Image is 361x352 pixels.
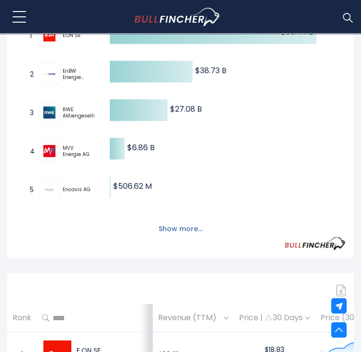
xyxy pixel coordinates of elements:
img: Bullfincher logo [134,8,221,26]
span: E.ON SE [63,32,93,39]
text: $38.73 B [195,65,227,76]
span: 2 [25,68,35,80]
span: 5 [25,184,35,196]
button: Show more... [153,221,208,237]
span: Encavis AG [63,186,93,193]
th: Rank [7,304,37,332]
span: RWE Aktiengesellschaft [63,106,94,119]
span: 1 [25,30,35,41]
img: RWE Aktiengesellschaft [43,106,55,118]
span: MVV Energie AG [63,145,93,157]
text: $27.08 B [170,104,202,115]
img: MVV Energie AG [43,145,55,157]
img: E.ON SE [43,29,55,41]
text: $6.86 B [127,142,155,153]
span: 3 [25,107,35,118]
img: EnBW Energie Baden-Württemberg AG [43,73,55,75]
div: Price | 30 Days [239,313,310,323]
a: Go to homepage [134,8,238,26]
span: EnBW Energie [GEOGRAPHIC_DATA] AG [63,68,94,80]
span: Revenue (TTM) [158,311,221,326]
span: 4 [25,145,35,157]
img: Encavis AG [43,183,55,196]
text: $506.62 M [113,181,152,192]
